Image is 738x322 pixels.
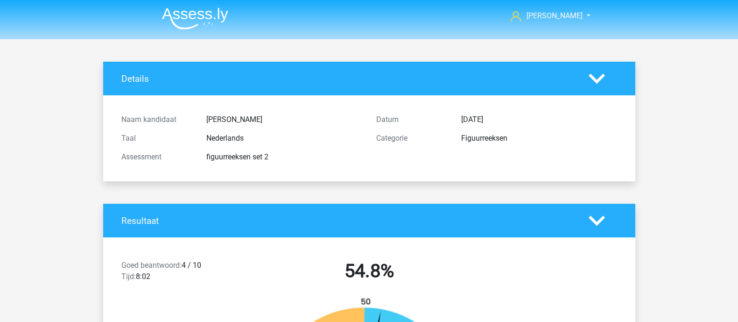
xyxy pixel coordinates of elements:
h4: Resultaat [121,215,575,226]
div: Assessment [114,151,199,163]
div: Taal [114,133,199,144]
div: Figuurreeksen [454,133,624,144]
div: Nederlands [199,133,369,144]
div: Datum [369,114,454,125]
div: 4 / 10 8:02 [114,260,242,286]
div: Categorie [369,133,454,144]
span: Tijd: [121,272,136,281]
span: Goed beantwoord: [121,261,182,270]
div: Naam kandidaat [114,114,199,125]
div: figuurreeksen set 2 [199,151,369,163]
div: [PERSON_NAME] [199,114,369,125]
a: [PERSON_NAME] [507,10,583,21]
h2: 54.8% [249,260,490,282]
img: Assessly [162,7,228,29]
span: [PERSON_NAME] [527,11,583,20]
h4: Details [121,73,575,84]
div: [DATE] [454,114,624,125]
